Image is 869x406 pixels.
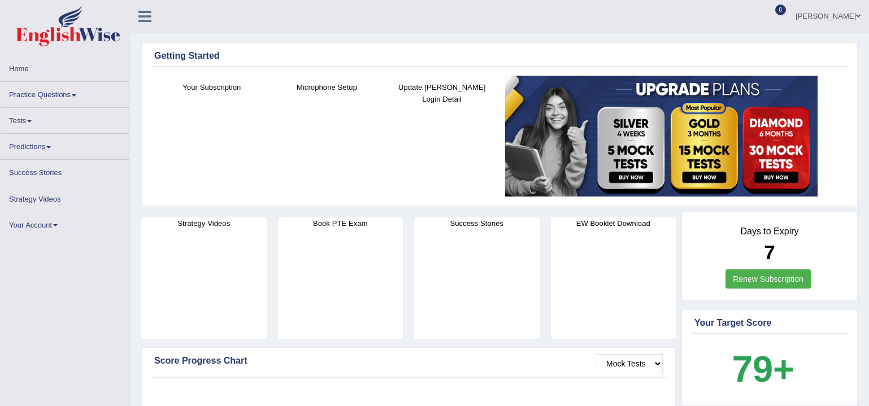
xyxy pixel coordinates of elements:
[160,81,264,93] h4: Your Subscription
[390,81,494,105] h4: Update [PERSON_NAME] Login Detail
[732,348,794,390] b: 79+
[1,134,129,156] a: Predictions
[694,316,845,330] div: Your Target Score
[141,217,267,229] h4: Strategy Videos
[775,5,787,15] span: 0
[1,160,129,182] a: Success Stories
[154,49,845,63] div: Getting Started
[278,217,403,229] h4: Book PTE Exam
[505,76,818,197] img: small5.jpg
[551,217,676,229] h4: EW Booklet Download
[1,108,129,130] a: Tests
[1,212,129,234] a: Your Account
[725,269,811,289] a: Renew Subscription
[154,354,663,368] div: Score Progress Chart
[1,82,129,104] a: Practice Questions
[764,241,775,263] b: 7
[414,217,540,229] h4: Success Stories
[1,56,129,78] a: Home
[1,186,129,208] a: Strategy Videos
[275,81,379,93] h4: Microphone Setup
[694,226,845,237] h4: Days to Expiry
